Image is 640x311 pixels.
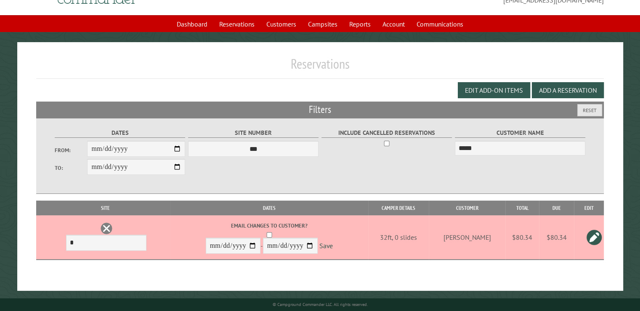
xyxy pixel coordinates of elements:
button: Reset [577,104,602,116]
label: Dates [55,128,186,138]
h1: Reservations [36,56,604,79]
label: Site Number [188,128,319,138]
a: Communications [412,16,468,32]
th: Customer [429,201,505,215]
label: Customer Name [455,128,586,138]
a: Delete this reservation [100,222,113,235]
td: [PERSON_NAME] [429,215,505,260]
h2: Filters [36,102,604,118]
a: Reports [344,16,376,32]
label: To: [55,164,88,172]
a: Account [377,16,410,32]
label: Include Cancelled Reservations [321,128,452,138]
div: - [172,222,367,256]
td: $80.34 [539,215,574,260]
label: Email changes to customer? [172,222,367,230]
button: Edit Add-on Items [458,82,530,98]
a: Dashboard [172,16,212,32]
th: Dates [170,201,369,215]
td: 32ft, 0 slides [368,215,429,260]
button: Add a Reservation [532,82,604,98]
td: $80.34 [505,215,539,260]
a: Save [319,242,333,250]
th: Edit [574,201,604,215]
th: Total [505,201,539,215]
a: Campsites [303,16,343,32]
th: Site [40,201,170,215]
small: © Campground Commander LLC. All rights reserved. [273,302,368,307]
a: Reservations [214,16,260,32]
a: Customers [261,16,301,32]
th: Due [539,201,574,215]
th: Camper Details [368,201,429,215]
label: From: [55,146,88,154]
